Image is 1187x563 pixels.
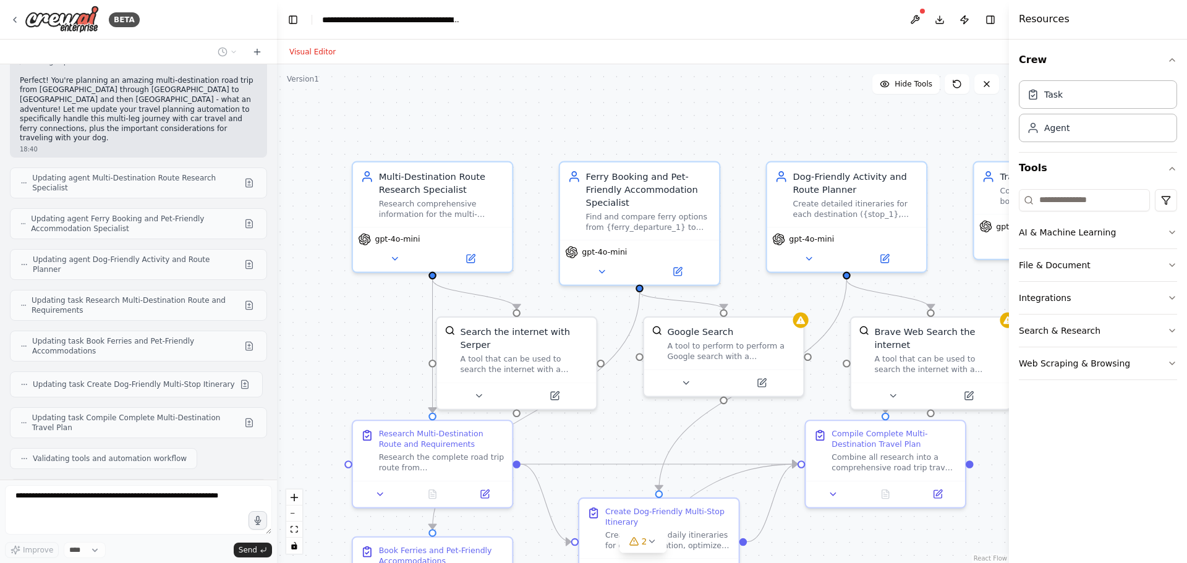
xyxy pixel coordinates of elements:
[379,198,504,219] div: Research comprehensive information for the multi-destination road trip route: {departure_location...
[652,325,662,336] img: SerpApiGoogleSearchTool
[1019,184,1177,390] div: Tools
[282,44,343,59] button: Visual Editor
[461,354,589,375] div: A tool that can be used to search the internet with a search_query. Supports different search typ...
[1019,282,1177,314] button: Integrations
[286,538,302,554] button: toggle interactivity
[667,325,733,338] div: Google Search
[641,264,714,279] button: Open in side panel
[33,379,235,389] span: Updating task Create Dog-Friendly Multi-Stop Itinerary
[521,457,798,470] g: Edge from 9d89c0b3-7f2f-4307-b857-f1a206ae0bdf to 03199812-3eb6-4884-9352-bb422c4c0089
[872,74,940,94] button: Hide Tools
[793,198,919,219] div: Create detailed itineraries for each destination ({stop_1}, {stop_2}, {final_destination}) focusi...
[286,506,302,522] button: zoom out
[1019,216,1177,248] button: AI & Machine Learning
[1019,75,1177,152] div: Crew
[249,511,267,530] button: Click to speak your automation idea
[426,279,439,413] g: Edge from 135ee906-18fb-4462-b7ff-268e85ec8647 to 9d89c0b3-7f2f-4307-b857-f1a206ae0bdf
[832,429,957,449] div: Compile Complete Multi-Destination Travel Plan
[766,161,928,273] div: Dog-Friendly Activity and Route PlannerCreate detailed itineraries for each destination ({stop_1}...
[850,316,1012,410] div: BraveSearchToolBrave Web Search the internetA tool that can be used to search the internet with a...
[518,388,591,404] button: Open in side panel
[1019,153,1177,184] button: Tools
[840,279,937,309] g: Edge from d2e327d0-79f7-44cc-a8a1-49022eaa1919 to 7ea623fc-9f58-4741-953e-e130c9d59358
[582,247,627,258] span: gpt-4o-mini
[652,279,853,490] g: Edge from d2e327d0-79f7-44cc-a8a1-49022eaa1919 to 8953b88e-00d8-45d7-9a98-0069f1808b39
[1019,14,1070,25] h4: Resources
[643,316,805,397] div: SerpApiGoogleSearchToolGoogle SearchA tool to perform to perform a Google search with a search_qu...
[1000,170,1125,183] div: Travel Plan Compiler
[32,295,239,315] span: Updating task Research Multi-Destination Route and Requirements
[605,507,731,527] div: Create Dog-Friendly Multi-Stop Itinerary
[33,454,187,464] span: Validating tools and automation workflow
[973,161,1135,260] div: Travel Plan CompilerCompile all travel research, booking options, and itinerary details into a co...
[874,354,1002,375] div: A tool that can be used to search the internet with a search_query.
[352,420,514,508] div: Research Multi-Destination Route and RequirementsResearch the complete road trip route from {depa...
[858,486,913,502] button: No output available
[23,545,53,555] span: Improve
[286,489,302,506] button: zoom in
[1044,122,1070,134] div: Agent
[642,535,647,548] span: 2
[247,44,267,59] button: Start a new chat
[109,12,140,27] div: BETA
[619,530,667,553] button: 2
[667,341,795,362] div: A tool to perform to perform a Google search with a search_query.
[461,325,589,351] div: Search the internet with Serper
[379,429,504,449] div: Research Multi-Destination Route and Requirements
[586,170,712,209] div: Ferry Booking and Pet-Friendly Accommodation Specialist
[874,325,1002,351] div: Brave Web Search the internet
[322,14,461,26] nav: breadcrumb
[436,316,598,410] div: SerperDevToolSearch the internet with SerperA tool that can be used to search the internet with a...
[1044,88,1063,101] div: Task
[725,375,798,391] button: Open in side panel
[1000,185,1125,206] div: Compile all travel research, booking options, and itinerary details into a comprehensive, well-or...
[379,452,504,473] div: Research the complete road trip route from {departure_location} to {stop_1} to {stop_2} to {final...
[32,413,239,433] span: Updating task Compile Complete Multi-Destination Travel Plan
[521,457,571,548] g: Edge from 9d89c0b3-7f2f-4307-b857-f1a206ae0bdf to 8953b88e-00d8-45d7-9a98-0069f1808b39
[996,221,1041,232] span: gpt-4o-mini
[445,325,455,336] img: SerperDevTool
[1019,249,1177,281] button: File & Document
[352,161,514,273] div: Multi-Destination Route Research SpecialistResearch comprehensive information for the multi-desti...
[747,457,798,548] g: Edge from 8953b88e-00d8-45d7-9a98-0069f1808b39 to 03199812-3eb6-4884-9352-bb422c4c0089
[379,170,504,196] div: Multi-Destination Route Research Specialist
[789,234,834,245] span: gpt-4o-mini
[32,173,239,193] span: Updating agent Multi-Destination Route Research Specialist
[859,325,869,336] img: BraveSearchTool
[1019,347,1177,379] button: Web Scraping & Browsing
[5,542,59,558] button: Improve
[286,522,302,538] button: fit view
[25,6,99,33] img: Logo
[974,555,1007,562] a: React Flow attribution
[287,74,319,84] div: Version 1
[586,211,712,232] div: Find and compare ferry options from {ferry_departure_1} to {stop_2} and from {stop_2} to {final_d...
[213,44,242,59] button: Switch to previous chat
[405,486,460,502] button: No output available
[1019,315,1177,347] button: Search & Research
[31,214,239,234] span: Updating agent Ferry Booking and Pet-Friendly Accommodation Specialist
[916,486,960,502] button: Open in side panel
[20,146,257,153] div: 18:40
[375,234,420,245] span: gpt-4o-mini
[234,543,272,557] button: Send
[32,336,239,356] span: Updating task Book Ferries and Pet-Friendly Accommodations
[932,388,1005,404] button: Open in side panel
[239,545,257,555] span: Send
[462,486,507,502] button: Open in side panel
[426,279,523,309] g: Edge from 135ee906-18fb-4462-b7ff-268e85ec8647 to 7db9b311-926f-4c22-871a-eba7bc6e7f40
[559,161,721,286] div: Ferry Booking and Pet-Friendly Accommodation SpecialistFind and compare ferry options from {ferry...
[848,251,921,266] button: Open in side panel
[426,292,646,529] g: Edge from f00eb74e-1936-4fa3-bb6a-7ad8594d1265 to 0963c069-1c61-49e4-97ad-152623844fea
[434,251,507,266] button: Open in side panel
[982,11,999,28] button: Hide right sidebar
[20,76,257,143] p: Perfect! You're planning an amazing multi-destination road trip from [GEOGRAPHIC_DATA] through [G...
[605,530,731,550] div: Create detailed daily itineraries for each destination, optimized for traveling with a dog during...
[793,170,919,196] div: Dog-Friendly Activity and Route Planner
[1019,44,1177,75] button: Crew
[286,489,302,554] div: React Flow controls
[284,11,302,28] button: Hide left sidebar
[832,452,957,473] div: Combine all research into a comprehensive road trip travel plan for the multi-destination journey...
[804,420,966,508] div: Compile Complete Multi-Destination Travel PlanCombine all research into a comprehensive road trip...
[633,292,730,309] g: Edge from f00eb74e-1936-4fa3-bb6a-7ad8594d1265 to e1770908-97b1-4190-864d-80e903a395c5
[895,79,932,89] span: Hide Tools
